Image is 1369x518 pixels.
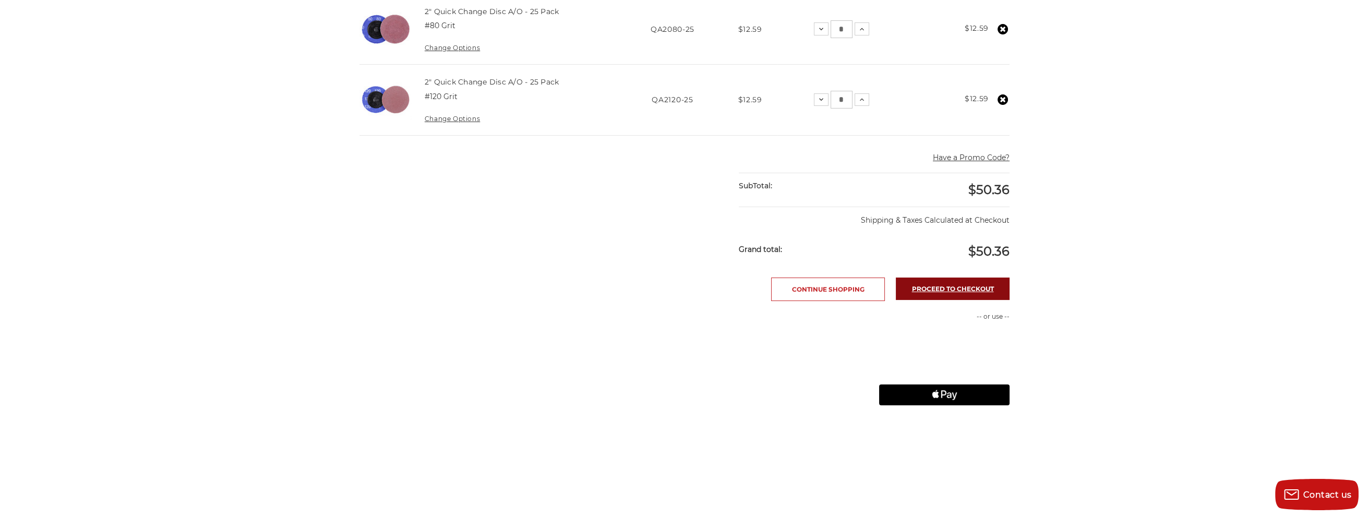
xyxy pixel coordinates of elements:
[1275,479,1359,510] button: Contact us
[968,244,1010,259] span: $50.36
[425,91,458,102] dd: #120 Grit
[425,20,455,31] dd: #80 Grit
[739,207,1010,226] p: Shipping & Taxes Calculated at Checkout
[739,245,782,254] strong: Grand total:
[425,115,480,123] a: Change Options
[359,3,412,55] img: 2" Quick Change Disc A/O - 25 Pack
[831,91,852,109] input: 2" Quick Change Disc A/O - 25 Pack Quantity:
[425,44,480,52] a: Change Options
[652,95,693,104] span: QA2120-25
[965,23,989,33] strong: $12.59
[879,312,1010,321] p: -- or use --
[879,332,1010,353] iframe: PayPal-paypal
[425,7,559,16] a: 2" Quick Change Disc A/O - 25 Pack
[738,95,762,104] span: $12.59
[896,278,1010,300] a: Proceed to checkout
[933,152,1010,163] button: Have a Promo Code?
[879,358,1010,379] iframe: PayPal-paylater
[425,77,559,87] a: 2" Quick Change Disc A/O - 25 Pack
[738,25,762,34] span: $12.59
[965,94,989,103] strong: $12.59
[831,20,852,38] input: 2" Quick Change Disc A/O - 25 Pack Quantity:
[739,173,874,199] div: SubTotal:
[651,25,694,34] span: QA2080-25
[359,74,412,126] img: 2" Quick Change Disc A/O - 25 Pack
[771,278,885,301] a: Continue Shopping
[968,182,1010,197] span: $50.36
[1303,490,1352,500] span: Contact us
